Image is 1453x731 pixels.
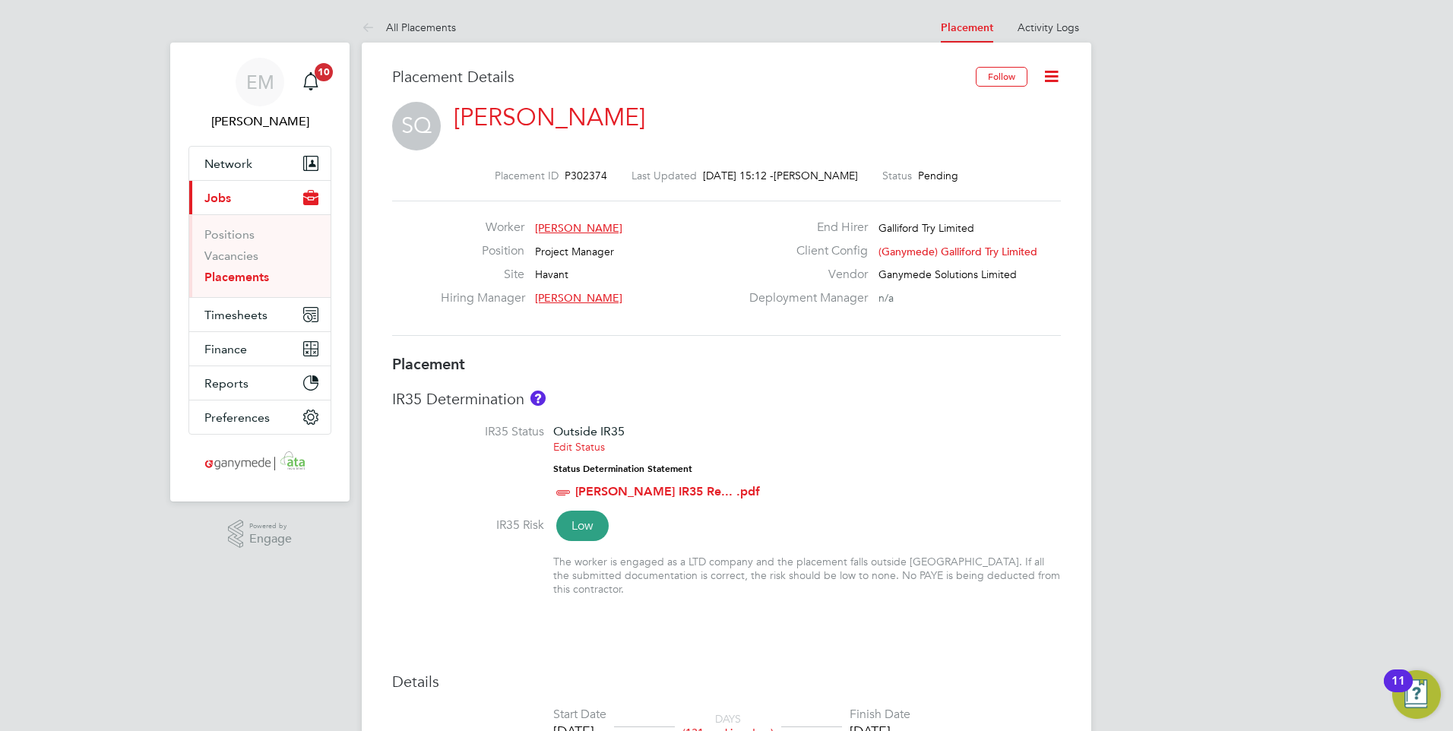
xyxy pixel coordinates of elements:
span: Powered by [249,520,292,533]
span: [DATE] 15:12 - [703,169,774,182]
h3: Placement Details [392,67,964,87]
span: Reports [204,376,248,391]
h3: Details [392,672,1061,691]
span: Network [204,157,252,171]
label: Vendor [740,267,868,283]
label: Site [441,267,524,283]
span: Preferences [204,410,270,425]
b: Placement [392,355,465,373]
a: 10 [296,58,326,106]
span: Finance [204,342,247,356]
button: Preferences [189,400,331,434]
a: Edit Status [553,440,605,454]
a: [PERSON_NAME] [454,103,645,132]
a: Placement [941,21,993,34]
span: Jobs [204,191,231,205]
h3: IR35 Determination [392,389,1061,409]
a: All Placements [362,21,456,34]
label: IR35 Status [392,424,544,440]
span: EM [246,72,274,92]
label: Placement ID [495,169,559,182]
span: Outside IR35 [553,424,625,438]
label: Last Updated [632,169,697,182]
a: Placements [204,270,269,284]
button: Jobs [189,181,331,214]
nav: Main navigation [170,43,350,502]
button: Timesheets [189,298,331,331]
div: Jobs [189,214,331,297]
img: ganymedesolutions-logo-retina.png [201,450,320,474]
a: Activity Logs [1018,21,1079,34]
span: Project Manager [535,245,614,258]
button: Follow [976,67,1027,87]
div: Start Date [553,707,606,723]
span: Engage [249,533,292,546]
span: 10 [315,63,333,81]
button: Network [189,147,331,180]
a: Powered byEngage [228,520,293,549]
label: Position [441,243,524,259]
span: (Ganymede) Galliford Try Limited [878,245,1037,258]
div: The worker is engaged as a LTD company and the placement falls outside [GEOGRAPHIC_DATA]. If all ... [553,555,1061,597]
span: SQ [392,102,441,150]
label: IR35 Risk [392,517,544,533]
span: Emma Malvenan [188,112,331,131]
strong: Status Determination Statement [553,464,692,474]
a: Vacancies [204,248,258,263]
label: Worker [441,220,524,236]
button: About IR35 [530,391,546,406]
a: [PERSON_NAME] IR35 Re... .pdf [575,484,760,498]
span: [PERSON_NAME] [535,291,622,305]
label: Client Config [740,243,868,259]
button: Open Resource Center, 11 new notifications [1392,670,1441,719]
a: Positions [204,227,255,242]
span: n/a [878,291,894,305]
span: Timesheets [204,308,267,322]
label: Deployment Manager [740,290,868,306]
span: [PERSON_NAME] [774,169,858,182]
label: End Hirer [740,220,868,236]
a: EM[PERSON_NAME] [188,58,331,131]
span: P302374 [565,169,607,182]
label: Hiring Manager [441,290,524,306]
span: Ganymede Solutions Limited [878,267,1017,281]
span: Low [556,511,609,541]
span: [PERSON_NAME] [535,221,622,235]
span: Pending [918,169,958,182]
span: Havant [535,267,568,281]
span: Galliford Try Limited [878,221,974,235]
div: Finish Date [850,707,910,723]
label: Status [882,169,912,182]
button: Reports [189,366,331,400]
button: Finance [189,332,331,365]
a: Go to home page [188,450,331,474]
div: 11 [1391,681,1405,701]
